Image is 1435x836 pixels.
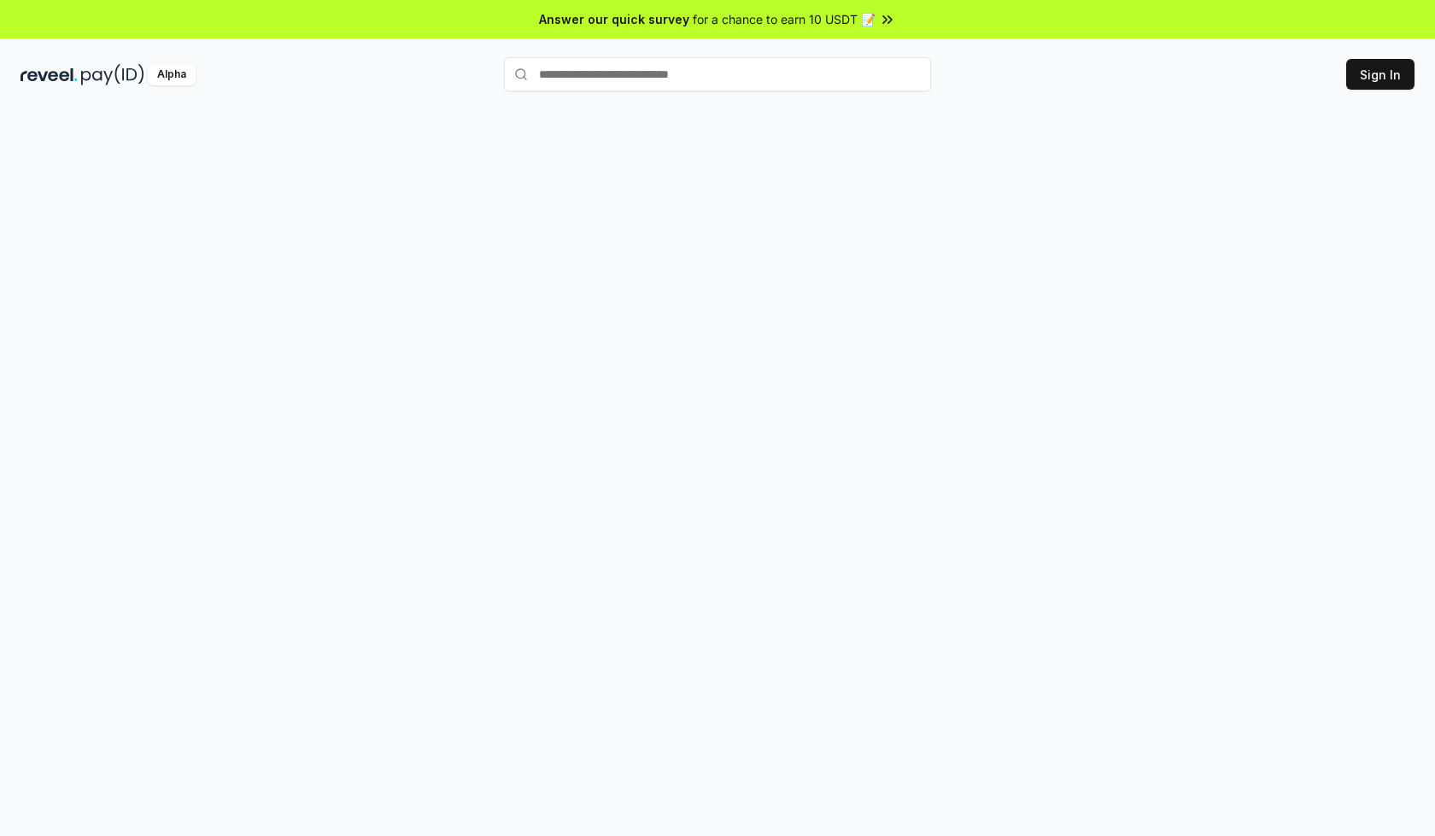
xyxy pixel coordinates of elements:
[20,64,78,85] img: reveel_dark
[81,64,144,85] img: pay_id
[693,10,876,28] span: for a chance to earn 10 USDT 📝
[148,64,196,85] div: Alpha
[539,10,689,28] span: Answer our quick survey
[1346,59,1414,90] button: Sign In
